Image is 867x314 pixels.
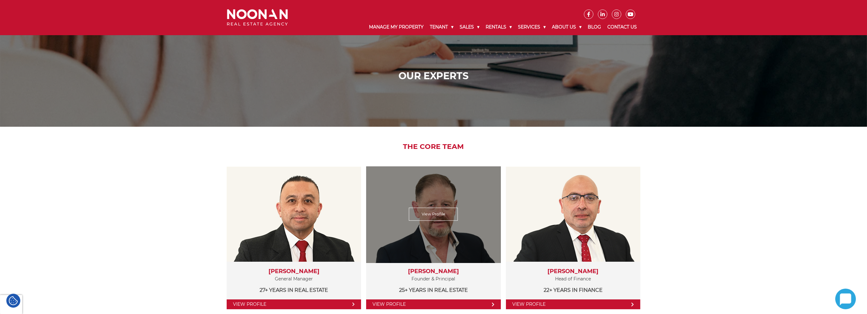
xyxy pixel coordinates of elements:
[6,294,20,308] div: Cookie Settings
[233,275,355,283] p: General Manager
[227,9,288,26] img: Noonan Real Estate Agency
[366,19,427,35] a: Manage My Property
[366,299,501,309] a: View Profile
[585,19,604,35] a: Blog
[233,268,355,275] h3: [PERSON_NAME]
[482,19,515,35] a: Rentals
[409,208,458,221] a: View Profile
[372,268,494,275] h3: [PERSON_NAME]
[512,275,634,283] p: Head of Finance
[515,19,549,35] a: Services
[506,299,640,309] a: View Profile
[512,268,634,275] h3: [PERSON_NAME]
[456,19,482,35] a: Sales
[233,286,355,294] p: 27+ years in Real Estate
[372,275,494,283] p: Founder & Principal
[222,143,645,151] h2: The Core Team
[604,19,640,35] a: Contact Us
[227,299,361,309] a: View Profile
[549,19,585,35] a: About Us
[427,19,456,35] a: Tenant
[229,70,638,82] h1: Our Experts
[372,286,494,294] p: 25+ years in Real Estate
[512,286,634,294] p: 22+ years in Finance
